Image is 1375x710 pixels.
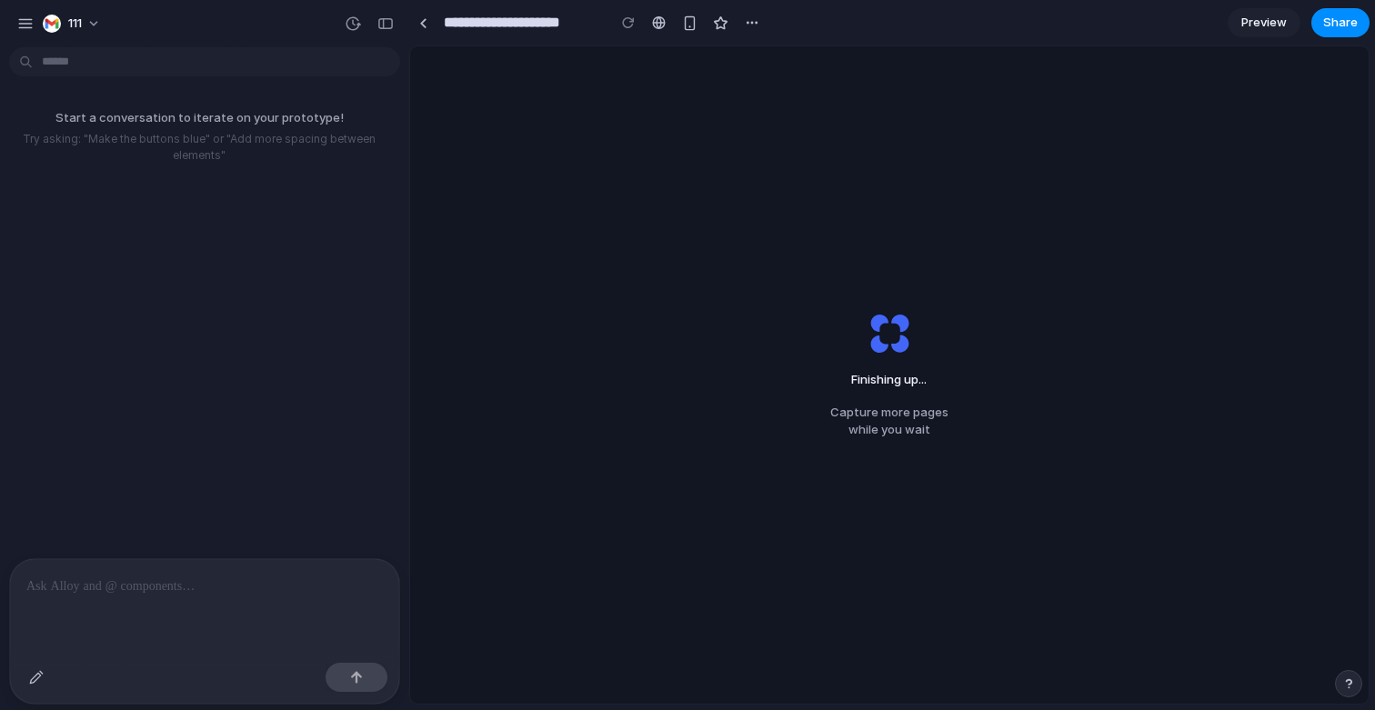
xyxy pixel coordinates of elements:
[1311,8,1370,37] button: Share
[7,109,391,127] p: Start a conversation to iterate on your prototype!
[1323,14,1358,32] span: Share
[1241,14,1287,32] span: Preview
[1228,8,1300,37] a: Preview
[830,404,948,439] span: Capture more pages while you wait
[35,9,110,38] button: 111
[68,15,82,33] span: 111
[7,131,391,164] p: Try asking: "Make the buttons blue" or "Add more spacing between elements"
[837,371,942,389] span: Finishing up ...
